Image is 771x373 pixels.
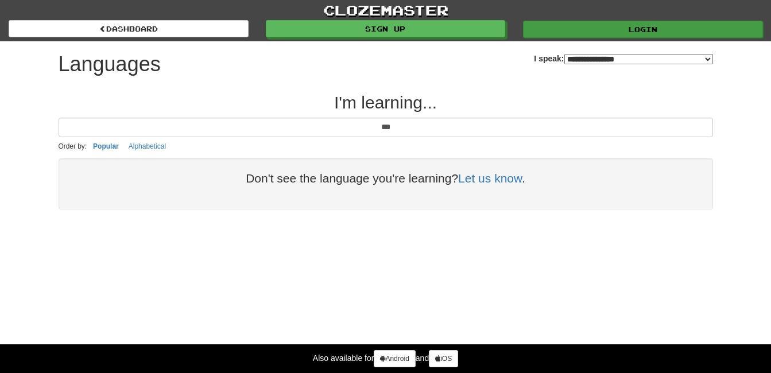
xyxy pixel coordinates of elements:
button: Alphabetical [125,140,169,153]
button: Popular [90,140,122,153]
div: Don't see the language you're learning? . [70,170,702,187]
label: I speak: [534,53,712,64]
h2: I'm learning... [59,93,713,112]
h1: Languages [59,53,161,76]
a: iOS [429,350,458,367]
a: Login [523,21,763,38]
a: Sign up [266,20,506,37]
a: dashboard [9,20,249,37]
a: Let us know [458,172,522,185]
a: Android [374,350,415,367]
small: Order by: [59,142,87,150]
select: I speak: [564,54,713,64]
